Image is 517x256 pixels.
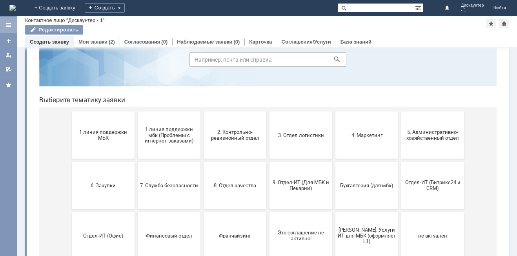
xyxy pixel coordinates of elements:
div: Создать [85,3,125,13]
span: 8. Отдел качества [173,165,231,171]
button: Бухгалтерия (для мбк) [302,144,365,192]
button: Финансовый отдел [105,195,167,242]
span: Бухгалтерия (для мбк) [305,165,363,171]
div: (0) [161,39,167,45]
button: Это соглашение не активно! [237,195,299,242]
a: Мои согласования [2,63,15,75]
input: Например, почта или справка [157,35,313,49]
button: 3. Отдел логистики [237,94,299,141]
span: - 1 [461,8,484,13]
button: 6. Закупки [39,144,102,192]
span: Дискаунтер [461,3,484,8]
button: 5. Административно-хозяйственный отдел [368,94,431,141]
header: Выберите тематику заявки [6,79,464,86]
span: Отдел-ИТ (Офис) [41,215,99,221]
a: Соглашения/Услуги [282,39,331,45]
label: Воспользуйтесь поиском [157,19,313,27]
span: 9. Отдел-ИТ (Для МБК и Пекарни) [239,162,297,174]
div: Контактное лицо "Дискаунтер - 1" [25,17,105,23]
button: Отдел-ИТ (Офис) [39,195,102,242]
span: 2. Контрольно-ревизионный отдел [173,112,231,124]
span: Расширенный поиск [415,4,423,11]
span: Это соглашение не активно! [239,212,297,224]
a: Мои заявки [2,49,15,61]
button: 1 линия поддержки МБК [39,94,102,141]
button: 9. Отдел-ИТ (Для МБК и Пекарни) [237,144,299,192]
span: 4. Маркетинг [305,115,363,121]
span: Франчайзинг [173,215,231,221]
a: Мои заявки [78,39,107,45]
div: Сделать домашней страницей [499,19,509,28]
a: Наблюдаемые заявки [177,39,232,45]
span: 5. Административно-хозяйственный отдел [371,112,429,124]
span: 6. Закупки [41,165,99,171]
a: Перейти на домашнюю страницу [9,5,16,11]
button: 1 линия поддержки мбк (Проблемы с интернет-заказами) [105,94,167,141]
a: База знаний [340,39,371,45]
button: 2. Контрольно-ревизионный отдел [171,94,233,141]
span: не актуален [371,215,429,221]
button: Отдел-ИТ (Битрикс24 и CRM) [368,144,431,192]
a: Создать заявку [2,35,15,47]
span: 7. Служба безопасности [107,165,165,171]
span: 1 линия поддержки МБК [41,112,99,124]
span: Финансовый отдел [107,215,165,221]
div: (0) [233,39,240,45]
a: Карточка [249,39,272,45]
span: 1 линия поддержки мбк (Проблемы с интернет-заказами) [107,109,165,126]
button: 4. Маркетинг [302,94,365,141]
a: Согласования [124,39,160,45]
div: Добавить в избранное [486,19,496,28]
a: Создать заявку [30,39,69,45]
button: [PERSON_NAME]. Услуги ИТ для МБК (оформляет L1) [302,195,365,242]
button: не актуален [368,195,431,242]
span: Отдел-ИТ (Битрикс24 и CRM) [371,162,429,174]
span: 3. Отдел логистики [239,115,297,121]
button: 7. Служба безопасности [105,144,167,192]
div: (2) [109,39,115,45]
span: [PERSON_NAME]. Услуги ИТ для МБК (оформляет L1) [305,209,363,227]
button: 8. Отдел качества [171,144,233,192]
button: Франчайзинг [171,195,233,242]
img: logo [9,5,16,11]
